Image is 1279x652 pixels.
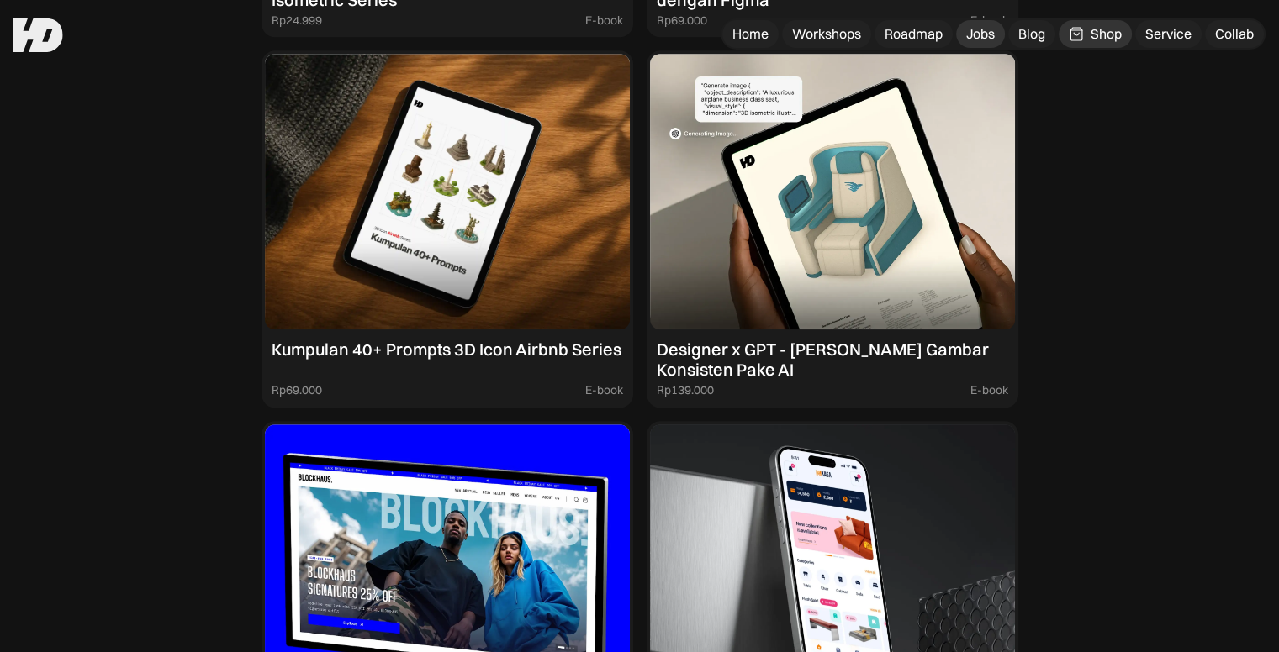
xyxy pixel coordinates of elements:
div: Rp24.999 [272,13,322,28]
a: Collab [1205,20,1264,48]
a: Designer x GPT - [PERSON_NAME] Gambar Konsisten Pake AIRp139.000E-book [647,50,1018,407]
a: Workshops [782,20,871,48]
div: E-book [585,13,623,28]
div: Rp69.000 [657,13,707,28]
div: Workshops [792,25,861,43]
div: Roadmap [885,25,943,43]
div: Kumpulan 40+ Prompts 3D Icon Airbnb Series [272,339,621,360]
div: Home [732,25,769,43]
a: Service [1135,20,1202,48]
a: Jobs [956,20,1005,48]
div: Rp139.000 [657,383,714,397]
div: Jobs [966,25,995,43]
div: Rp69.000 [272,383,322,397]
div: Shop [1091,25,1122,43]
a: Kumpulan 40+ Prompts 3D Icon Airbnb SeriesRp69.000E-book [262,50,633,407]
div: E-book [970,383,1008,397]
div: Blog [1018,25,1045,43]
div: Service [1145,25,1192,43]
div: E-book [585,383,623,397]
a: Shop [1059,20,1132,48]
div: Collab [1215,25,1254,43]
a: Blog [1008,20,1055,48]
a: Home [722,20,779,48]
a: Roadmap [875,20,953,48]
div: Designer x GPT - [PERSON_NAME] Gambar Konsisten Pake AI [657,339,1008,380]
div: E-book [970,13,1008,28]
